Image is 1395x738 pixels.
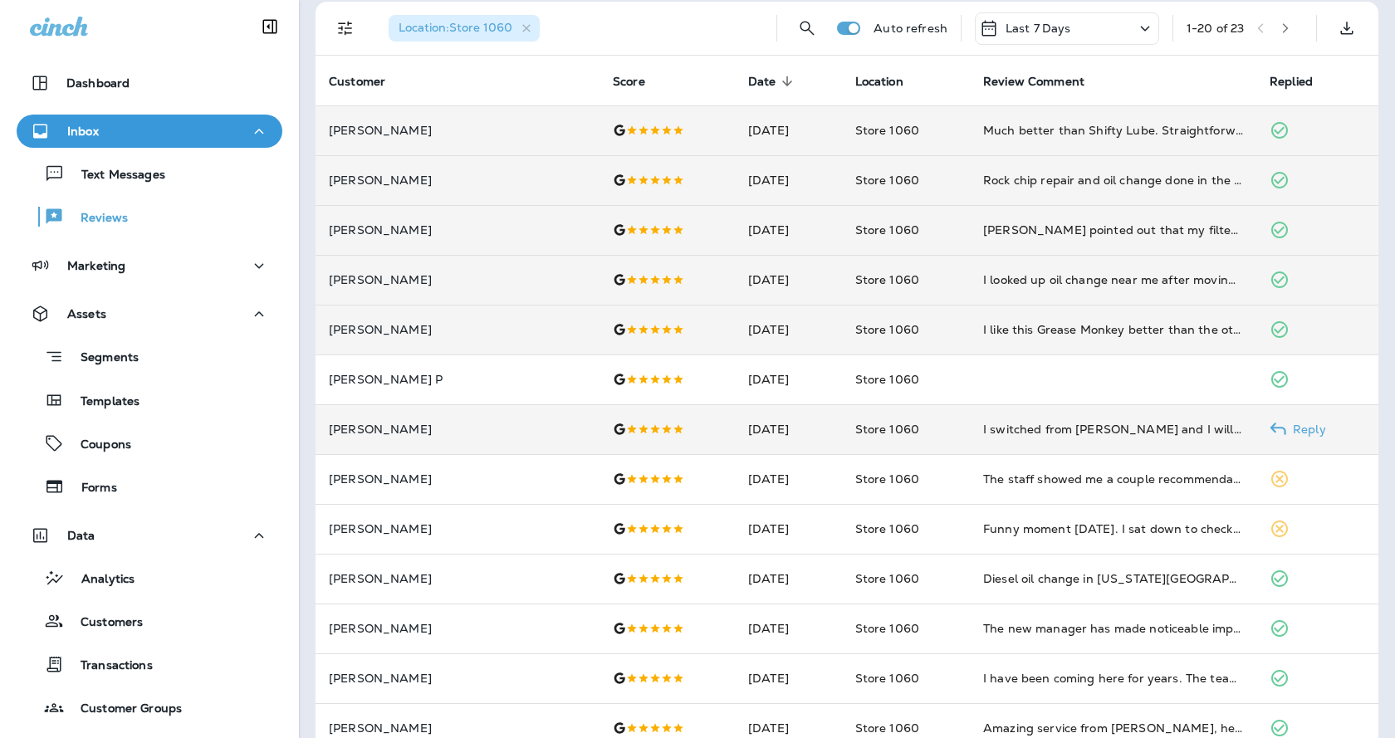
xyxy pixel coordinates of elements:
[983,74,1106,89] span: Review Comment
[64,350,139,367] p: Segments
[329,472,586,486] p: [PERSON_NAME]
[855,322,919,337] span: Store 1060
[67,307,106,320] p: Assets
[64,211,128,227] p: Reviews
[17,249,282,282] button: Marketing
[329,522,586,535] p: [PERSON_NAME]
[855,74,925,89] span: Location
[17,647,282,682] button: Transactions
[17,604,282,638] button: Customers
[64,437,131,453] p: Coupons
[17,339,282,374] button: Segments
[399,20,512,35] span: Location : Store 1060
[329,74,407,89] span: Customer
[329,423,586,436] p: [PERSON_NAME]
[983,172,1243,188] div: Rock chip repair and oil change done in the same visit. Convenient and affordable.
[329,223,586,237] p: [PERSON_NAME]
[329,572,586,585] p: [PERSON_NAME]
[855,123,919,138] span: Store 1060
[1187,22,1244,35] div: 1 - 20 of 23
[329,75,385,89] span: Customer
[748,74,798,89] span: Date
[735,604,842,653] td: [DATE]
[329,124,586,137] p: [PERSON_NAME]
[329,622,586,635] p: [PERSON_NAME]
[17,469,282,504] button: Forms
[735,155,842,205] td: [DATE]
[983,75,1084,89] span: Review Comment
[735,354,842,404] td: [DATE]
[874,22,947,35] p: Auto refresh
[855,671,919,686] span: Store 1060
[735,305,842,354] td: [DATE]
[67,529,95,542] p: Data
[64,658,153,674] p: Transactions
[64,615,143,631] p: Customers
[329,273,586,286] p: [PERSON_NAME]
[855,472,919,486] span: Store 1060
[17,115,282,148] button: Inbox
[613,74,667,89] span: Score
[17,690,282,725] button: Customer Groups
[983,670,1243,687] div: I have been coming here for years. The team always takes care of my vehicles quickly and honestly.
[735,404,842,454] td: [DATE]
[1330,12,1363,45] button: Export as CSV
[65,572,135,588] p: Analytics
[735,105,842,155] td: [DATE]
[17,66,282,100] button: Dashboard
[983,271,1243,288] div: I looked up oil change near me after moving here and chose this shop. They made me feel welcome a...
[66,76,130,90] p: Dashboard
[17,199,282,234] button: Reviews
[855,571,919,586] span: Store 1060
[735,454,842,504] td: [DATE]
[329,174,586,187] p: [PERSON_NAME]
[855,75,903,89] span: Location
[748,75,776,89] span: Date
[1270,74,1334,89] span: Replied
[1270,75,1313,89] span: Replied
[67,125,99,138] p: Inbox
[983,471,1243,487] div: The staff showed me a couple recommendations but let me decide. I appreciate that kind of honesty.
[17,383,282,418] button: Templates
[735,504,842,554] td: [DATE]
[65,481,117,496] p: Forms
[17,519,282,552] button: Data
[1286,423,1326,436] p: Reply
[855,222,919,237] span: Store 1060
[983,620,1243,637] div: The new manager has made noticeable improvements. The shop looks better and the service is faster.
[613,75,645,89] span: Score
[329,672,586,685] p: [PERSON_NAME]
[389,15,540,42] div: Location:Store 1060
[17,426,282,461] button: Coupons
[329,721,586,735] p: [PERSON_NAME]
[983,421,1243,437] div: I switched from Jiffy Lube and I will not go back. Grease Monkey is faster, friendlier, and more ...
[65,168,165,183] p: Text Messages
[983,521,1243,537] div: Funny moment today. I sat down to check my phone and Joseph already had the car done before I cou...
[17,156,282,191] button: Text Messages
[17,560,282,595] button: Analytics
[855,372,919,387] span: Store 1060
[735,653,842,703] td: [DATE]
[983,122,1243,139] div: Much better than Shifty Lube. Straightforward service without the pushy upsells.
[855,272,919,287] span: Store 1060
[64,701,182,717] p: Customer Groups
[790,12,824,45] button: Search Reviews
[64,394,139,410] p: Templates
[17,297,282,330] button: Assets
[983,222,1243,238] div: Joseph pointed out that my filter would need replacing soon but did not push me to do it today. R...
[329,323,586,336] p: [PERSON_NAME]
[983,321,1243,338] div: I like this Grease Monkey better than the other one across town. The crew here is quicker and mor...
[329,12,362,45] button: Filters
[855,422,919,437] span: Store 1060
[855,521,919,536] span: Store 1060
[983,720,1243,736] div: Amazing service from Joseph, he went beyond what I expected and made sure I left with all the ans...
[983,570,1243,587] div: Diesel oil change in Idaho Falls finished in 15 minutes. Straightforward, no gimmicks.
[855,621,919,636] span: Store 1060
[735,554,842,604] td: [DATE]
[329,373,586,386] p: [PERSON_NAME] P
[855,721,919,736] span: Store 1060
[67,259,125,272] p: Marketing
[247,10,293,43] button: Collapse Sidebar
[1006,22,1071,35] p: Last 7 Days
[735,205,842,255] td: [DATE]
